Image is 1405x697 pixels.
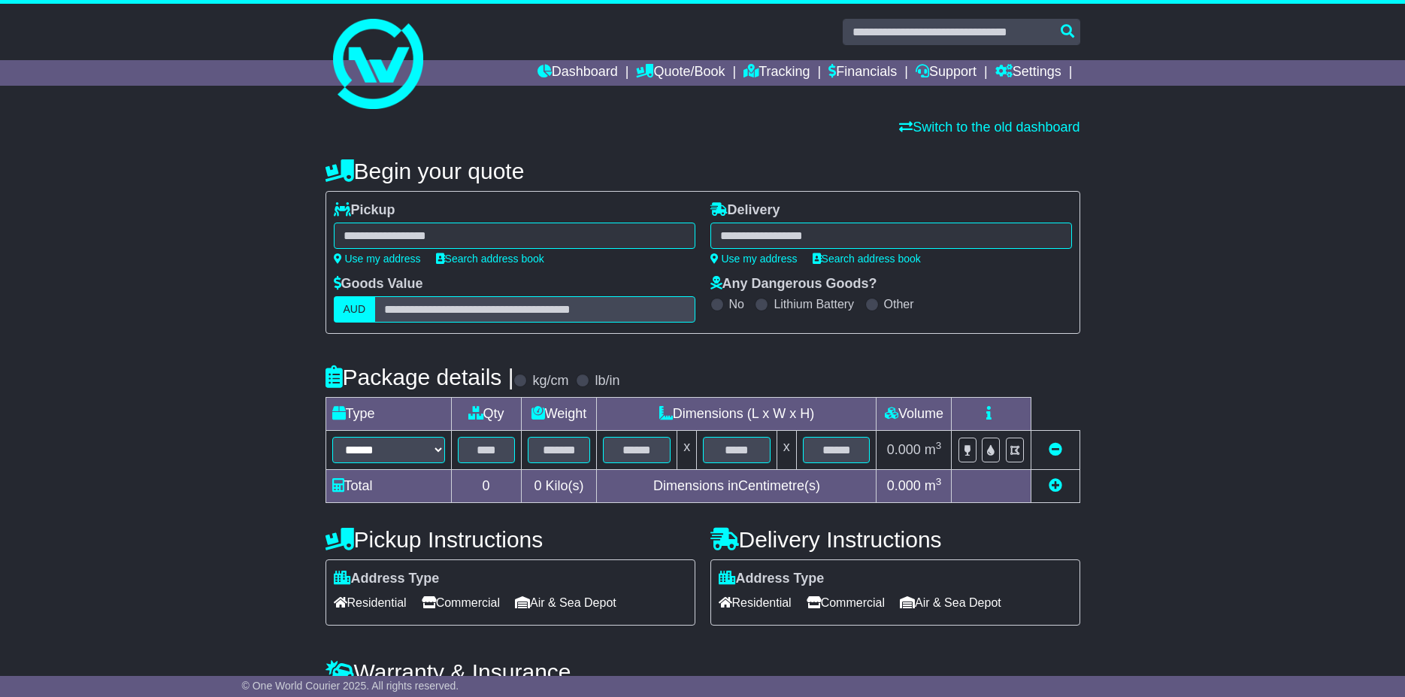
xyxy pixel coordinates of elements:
[719,591,792,614] span: Residential
[334,571,440,587] label: Address Type
[925,478,942,493] span: m
[1049,478,1062,493] a: Add new item
[636,60,725,86] a: Quote/Book
[877,398,952,431] td: Volume
[334,276,423,292] label: Goods Value
[326,398,451,431] td: Type
[436,253,544,265] a: Search address book
[887,478,921,493] span: 0.000
[916,60,977,86] a: Support
[899,120,1079,135] a: Switch to the old dashboard
[710,276,877,292] label: Any Dangerous Goods?
[422,591,500,614] span: Commercial
[729,297,744,311] label: No
[534,478,541,493] span: 0
[887,442,921,457] span: 0.000
[451,398,521,431] td: Qty
[710,202,780,219] label: Delivery
[743,60,810,86] a: Tracking
[774,297,854,311] label: Lithium Battery
[334,296,376,323] label: AUD
[521,470,597,503] td: Kilo(s)
[595,373,619,389] label: lb/in
[677,431,697,470] td: x
[710,527,1080,552] h4: Delivery Instructions
[900,591,1001,614] span: Air & Sea Depot
[242,680,459,692] span: © One World Courier 2025. All rights reserved.
[710,253,798,265] a: Use my address
[936,476,942,487] sup: 3
[828,60,897,86] a: Financials
[326,365,514,389] h4: Package details |
[884,297,914,311] label: Other
[515,591,616,614] span: Air & Sea Depot
[925,442,942,457] span: m
[1049,442,1062,457] a: Remove this item
[326,470,451,503] td: Total
[813,253,921,265] a: Search address book
[719,571,825,587] label: Address Type
[532,373,568,389] label: kg/cm
[451,470,521,503] td: 0
[334,253,421,265] a: Use my address
[326,659,1080,684] h4: Warranty & Insurance
[334,591,407,614] span: Residential
[334,202,395,219] label: Pickup
[995,60,1061,86] a: Settings
[521,398,597,431] td: Weight
[597,398,877,431] td: Dimensions (L x W x H)
[537,60,618,86] a: Dashboard
[326,527,695,552] h4: Pickup Instructions
[326,159,1080,183] h4: Begin your quote
[777,431,796,470] td: x
[597,470,877,503] td: Dimensions in Centimetre(s)
[936,440,942,451] sup: 3
[807,591,885,614] span: Commercial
